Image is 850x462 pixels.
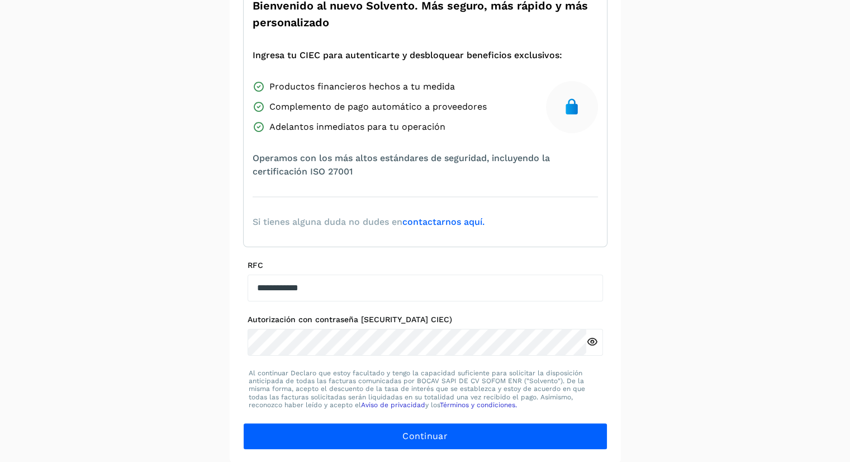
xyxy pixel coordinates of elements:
img: secure [563,98,581,116]
label: Autorización con contraseña [SECURITY_DATA] CIEC) [248,315,603,324]
span: Productos financieros hechos a tu medida [269,80,455,93]
label: RFC [248,261,603,270]
p: Al continuar Declaro que estoy facultado y tengo la capacidad suficiente para solicitar la dispos... [249,369,602,409]
span: Operamos con los más altos estándares de seguridad, incluyendo la certificación ISO 27001 [253,152,598,178]
a: contactarnos aquí. [402,216,485,227]
span: Ingresa tu CIEC para autenticarte y desbloquear beneficios exclusivos: [253,49,562,62]
button: Continuar [243,423,607,450]
span: Continuar [402,430,448,442]
span: Adelantos inmediatos para tu operación [269,120,445,134]
a: Términos y condiciones. [440,401,517,409]
a: Aviso de privacidad [361,401,425,409]
span: Si tienes alguna duda no dudes en [253,215,485,229]
span: Complemento de pago automático a proveedores [269,100,487,114]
